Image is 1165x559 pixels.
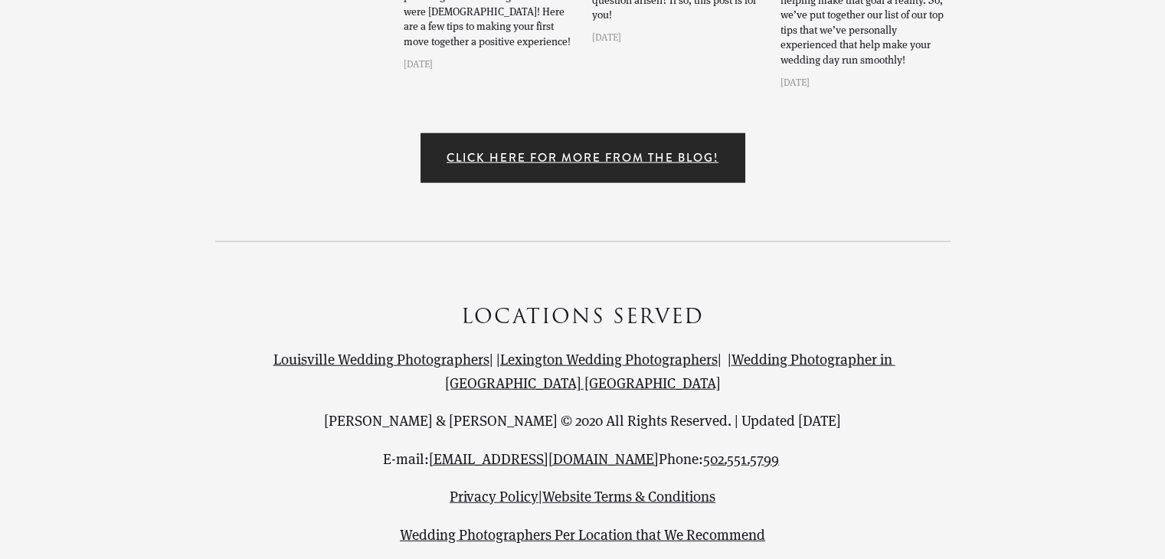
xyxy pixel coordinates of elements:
a: Wedding Photographers Per Location that We Recommend [400,525,765,544]
p: E-mail: Phone: [215,447,951,470]
a: Website Terms & Conditions [542,486,715,505]
h3: Locations Served [215,302,951,334]
a: Lexington Wedding Photographers [500,349,718,368]
a: Click Here for More From The Blog! [421,133,744,182]
a: Louisville Wedding Photographers [273,349,489,368]
time: [DATE] [780,75,810,89]
a: Privacy Policy [450,486,538,505]
a: [EMAIL_ADDRESS][DOMAIN_NAME] [429,449,659,468]
time: [DATE] [404,57,433,70]
p: | | | | [215,348,951,394]
p: | [215,485,951,508]
time: [DATE] [592,30,621,44]
a: 502.551.5799 [703,449,779,468]
p: [PERSON_NAME] & [PERSON_NAME] © 2020 All Rights Reserved. | Updated [DATE] [215,409,951,432]
a: Wedding Photographer in [GEOGRAPHIC_DATA] [GEOGRAPHIC_DATA] [445,349,895,391]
